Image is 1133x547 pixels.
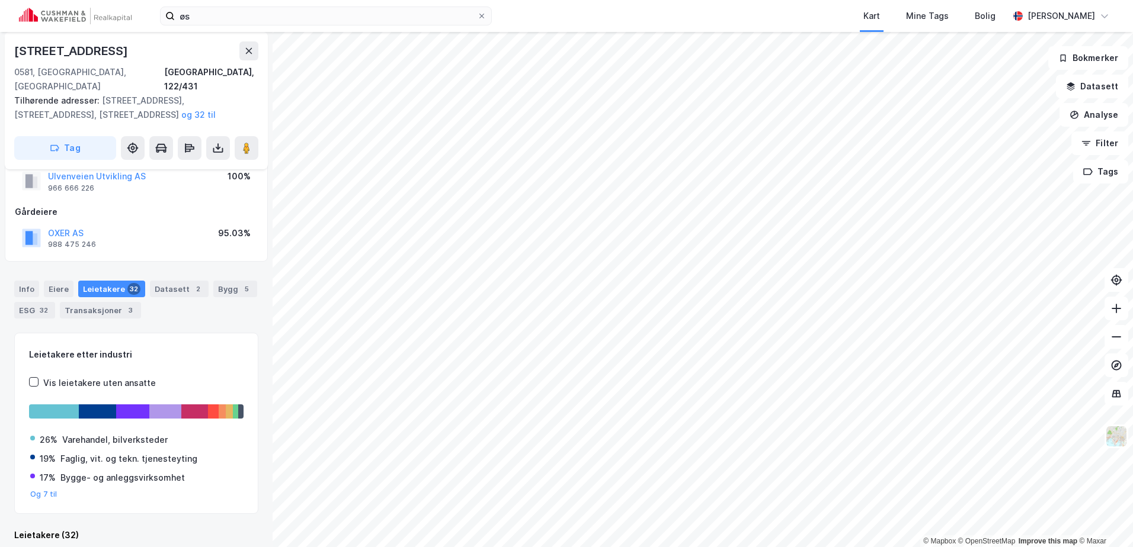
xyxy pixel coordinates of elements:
div: Leietakere [78,281,145,297]
div: 5 [241,283,252,295]
div: Faglig, vit. og tekn. tjenesteyting [60,452,197,466]
button: Og 7 til [30,490,57,499]
div: 19% [40,452,56,466]
img: cushman-wakefield-realkapital-logo.202ea83816669bd177139c58696a8fa1.svg [19,8,132,24]
div: Kart [863,9,880,23]
iframe: Chat Widget [1074,490,1133,547]
div: Mine Tags [906,9,949,23]
div: 988 475 246 [48,240,96,249]
div: Leietakere etter industri [29,347,244,362]
div: 95.03% [218,226,251,240]
div: 32 [127,283,140,295]
img: Z [1105,425,1128,448]
div: 26% [40,433,57,447]
div: [GEOGRAPHIC_DATA], 122/431 [164,65,258,94]
button: Bokmerker [1048,46,1128,70]
div: Datasett [150,281,209,297]
div: Leietakere (32) [14,528,258,542]
button: Tags [1073,160,1128,184]
div: Eiere [44,281,73,297]
div: ESG [14,302,55,318]
button: Tag [14,136,116,160]
div: Kontrollprogram for chat [1074,490,1133,547]
div: 100% [228,169,251,184]
div: 17% [40,471,56,485]
div: Bolig [975,9,996,23]
a: Mapbox [923,537,956,545]
button: Filter [1071,131,1128,155]
div: [STREET_ADDRESS] [14,41,130,60]
a: OpenStreetMap [958,537,1016,545]
div: Gårdeiere [15,205,258,219]
div: 0581, [GEOGRAPHIC_DATA], [GEOGRAPHIC_DATA] [14,65,164,94]
div: 32 [37,304,50,316]
a: Improve this map [1019,537,1077,545]
div: [PERSON_NAME] [1028,9,1095,23]
input: Søk på adresse, matrikkel, gårdeiere, leietakere eller personer [175,7,477,25]
div: 3 [124,304,136,316]
button: Analyse [1060,103,1128,127]
div: Vis leietakere uten ansatte [43,376,156,390]
div: Varehandel, bilverksteder [62,433,168,447]
div: Bygge- og anleggsvirksomhet [60,471,185,485]
div: Transaksjoner [60,302,141,318]
div: Bygg [213,281,257,297]
div: 966 666 226 [48,184,94,193]
span: Tilhørende adresser: [14,95,102,105]
button: Datasett [1056,75,1128,98]
div: [STREET_ADDRESS], [STREET_ADDRESS], [STREET_ADDRESS] [14,94,249,122]
div: Info [14,281,39,297]
div: 2 [192,283,204,295]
